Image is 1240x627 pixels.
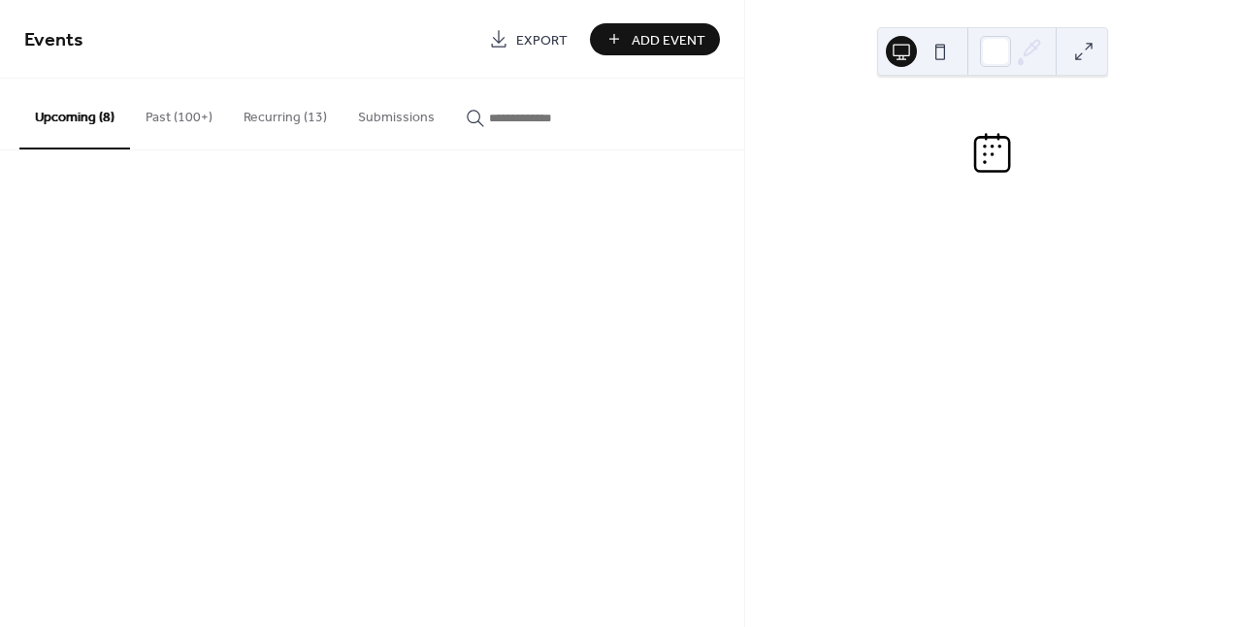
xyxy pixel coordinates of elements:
span: Events [24,21,83,59]
a: Export [474,23,582,55]
span: Add Event [632,30,705,50]
button: Add Event [590,23,720,55]
button: Recurring (13) [228,79,343,148]
button: Submissions [343,79,450,148]
button: Upcoming (8) [19,79,130,149]
button: Past (100+) [130,79,228,148]
span: Export [516,30,568,50]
